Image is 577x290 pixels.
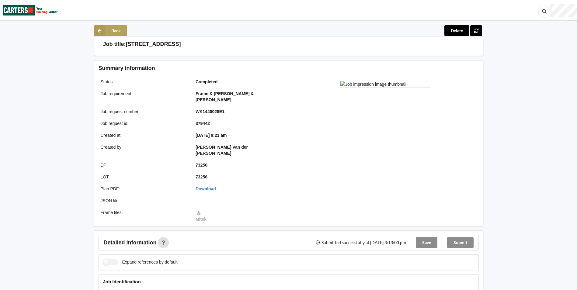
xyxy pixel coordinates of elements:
[196,186,216,191] a: Download
[96,132,192,138] div: Created at :
[196,174,207,179] b: 73256
[103,279,474,285] h4: Job Identification
[196,210,207,222] a: Mitek
[196,121,210,126] b: 379442
[196,133,227,138] b: [DATE] 9:21 am
[99,65,382,72] h3: Summary information
[96,79,192,85] div: Status :
[103,41,126,48] h3: Job title:
[444,25,469,36] button: Delete
[126,41,181,48] h3: [STREET_ADDRESS]
[96,91,192,103] div: Job requirement :
[96,162,192,168] div: DP :
[196,79,217,84] b: Completed
[96,198,192,204] div: JSON file :
[3,0,58,20] img: Carters
[103,259,178,265] label: Expand references by default
[104,240,157,245] span: Detailed information
[96,209,192,222] div: Frame files :
[96,109,192,115] div: Job request number :
[96,174,192,180] div: LOT :
[94,25,127,36] button: Back
[196,145,248,156] b: [PERSON_NAME] Van der [PERSON_NAME]
[96,120,192,126] div: Job request id :
[96,186,192,192] div: Plan PDF :
[550,4,577,17] div: User Profile
[340,81,431,88] img: Job impression image thumbnail
[96,144,192,156] div: Created by :
[196,163,207,167] b: 73256
[196,109,224,114] b: WK1440028E1
[315,240,406,245] span: Submitted successfully at [DATE] 3:13:03 pm
[196,91,254,102] b: Frame & [PERSON_NAME] & [PERSON_NAME]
